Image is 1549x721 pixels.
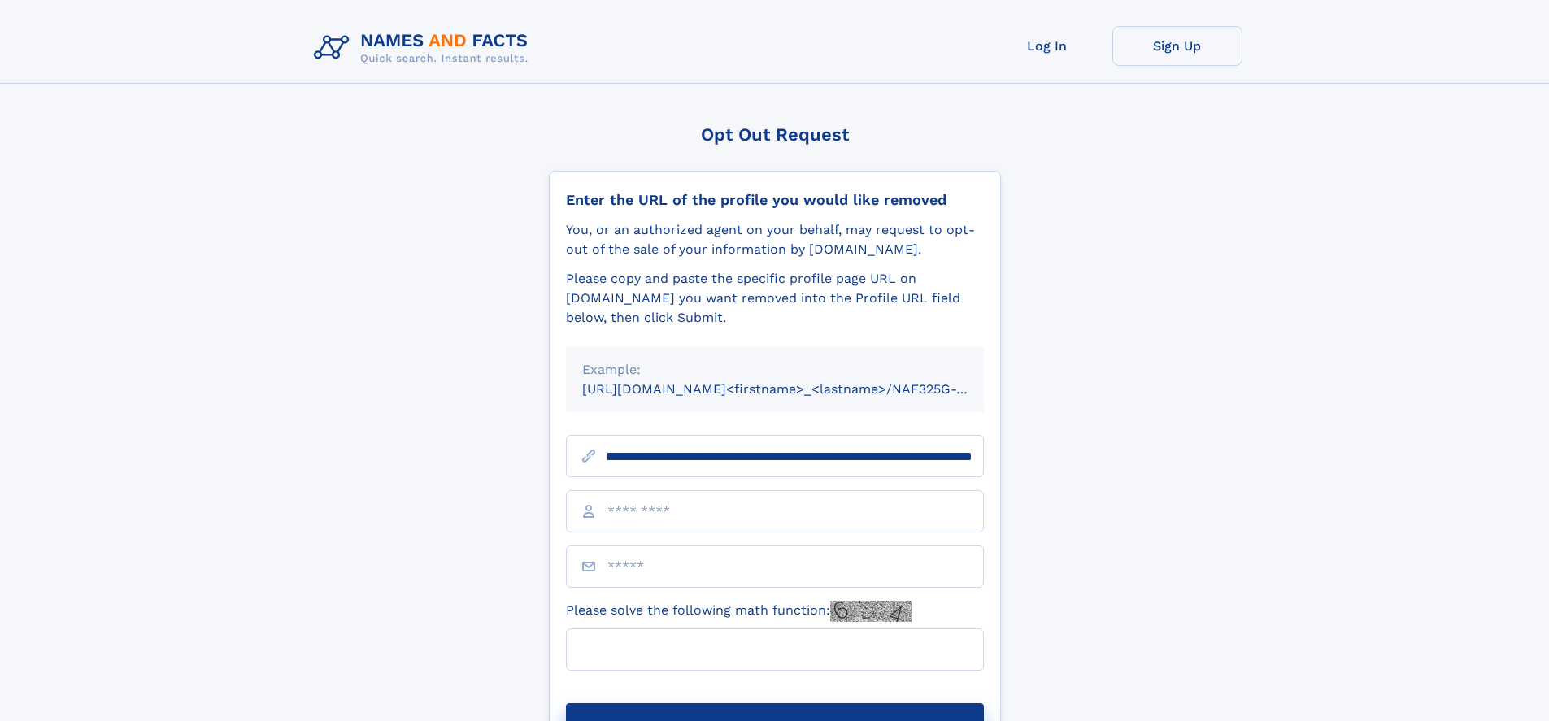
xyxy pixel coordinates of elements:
[549,124,1001,145] div: Opt Out Request
[582,360,968,380] div: Example:
[307,26,542,70] img: Logo Names and Facts
[566,269,984,328] div: Please copy and paste the specific profile page URL on [DOMAIN_NAME] you want removed into the Pr...
[566,601,912,622] label: Please solve the following math function:
[582,381,1015,397] small: [URL][DOMAIN_NAME]<firstname>_<lastname>/NAF325G-xxxxxxxx
[982,26,1112,66] a: Log In
[1112,26,1242,66] a: Sign Up
[566,191,984,209] div: Enter the URL of the profile you would like removed
[566,220,984,259] div: You, or an authorized agent on your behalf, may request to opt-out of the sale of your informatio...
